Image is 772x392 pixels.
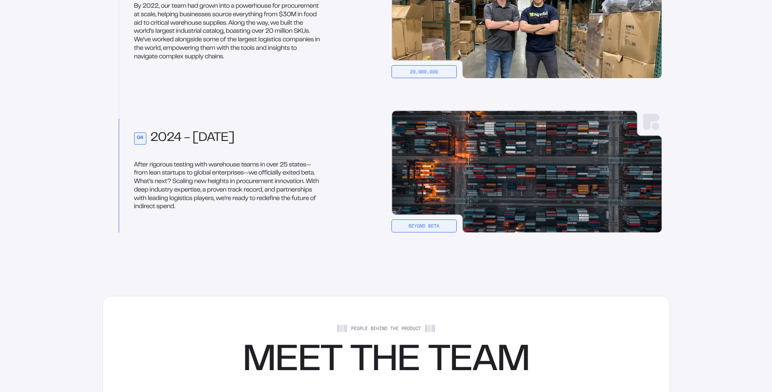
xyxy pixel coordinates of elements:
p: After rigorous testing with warehouse teams in over 25 states—from lean startups to global enterp... [134,161,321,212]
p: By 2022, our team had grown into a powerhouse for procurement at scale, helping businesses source... [134,2,321,62]
div: 04 [134,132,146,145]
div: People Behind the Product [337,325,435,332]
img: A top-down view showing a shipping yard, with hundreds of shipping containers in sight [391,111,662,232]
h2: 2024 - [DATE] [134,132,321,145]
div: Meet the Team [243,344,530,379]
